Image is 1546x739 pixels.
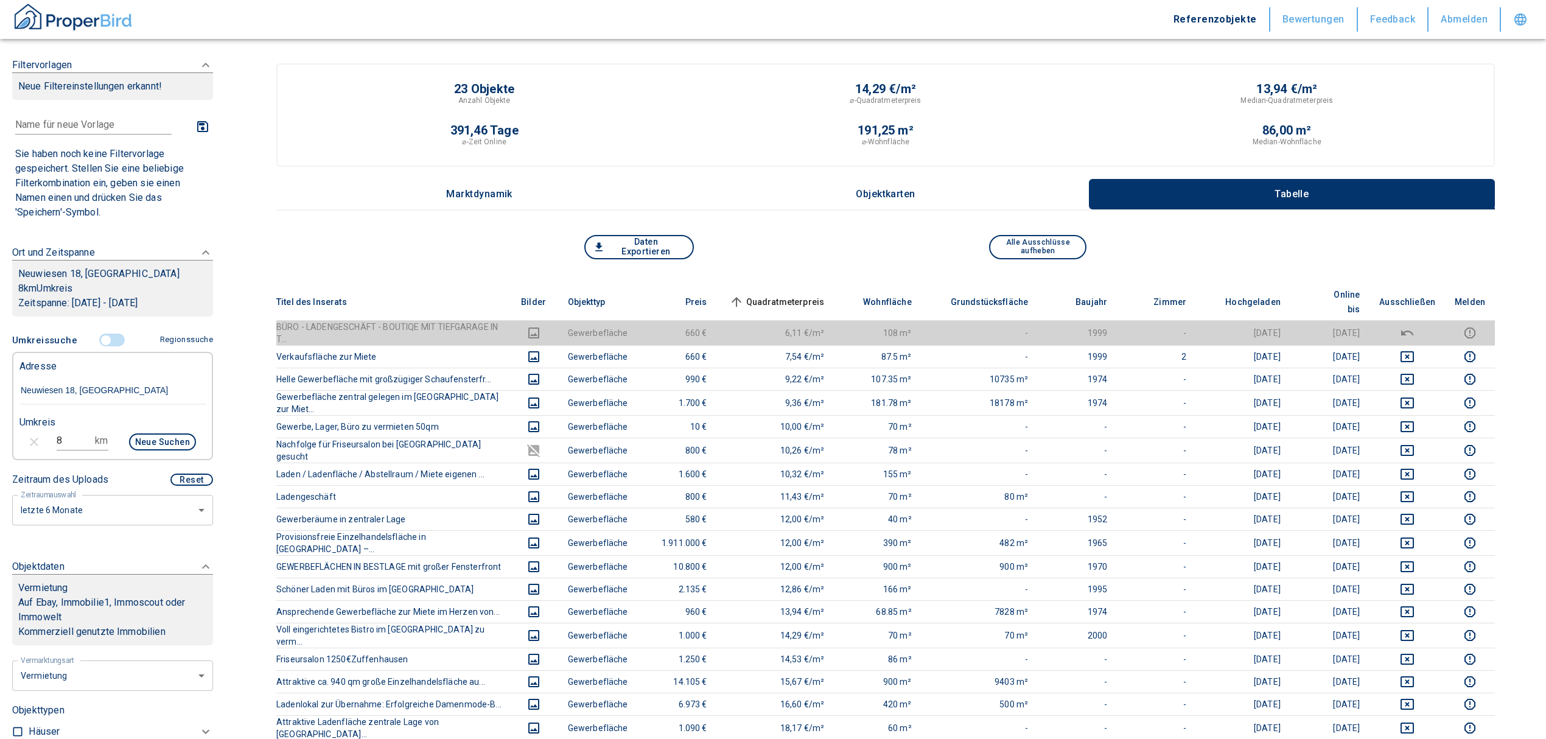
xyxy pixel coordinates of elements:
[834,555,922,578] td: 900 m²
[1038,555,1117,578] td: 1970
[717,693,834,715] td: 16,60 €/m²
[638,368,717,390] td: 990 €
[558,368,638,390] td: Gewerbefläche
[717,415,834,438] td: 10,00 €/m²
[519,674,548,689] button: images
[922,368,1038,390] td: 10735 m²
[519,628,548,643] button: images
[558,463,638,485] td: Gewerbefläche
[1256,83,1317,95] p: 13,94 €/m²
[1379,721,1435,735] button: deselect this listing
[1134,295,1186,309] span: Zimmer
[558,670,638,693] td: Gewerbefläche
[12,329,82,352] button: Umkreissuche
[922,390,1038,415] td: 18178 m²
[1379,326,1435,340] button: deselect this listing
[1379,628,1435,643] button: deselect this listing
[1038,415,1117,438] td: -
[834,415,922,438] td: 70 m²
[1038,530,1117,555] td: 1965
[1379,467,1435,482] button: deselect this listing
[922,508,1038,530] td: -
[1455,697,1485,712] button: report this listing
[519,582,548,597] button: images
[18,625,207,639] p: Kommerziell genutzte Immobilien
[834,320,922,345] td: 108 m²
[1290,648,1369,670] td: [DATE]
[276,600,509,623] th: Ansprechende Gewerbefläche zur Miete im Herzen von...
[519,559,548,574] button: images
[1038,485,1117,508] td: -
[1455,489,1485,504] button: report this listing
[584,235,694,259] button: Daten Exportieren
[1117,670,1196,693] td: -
[12,233,213,329] div: Ort und ZeitspanneNeuwiesen 18, [GEOGRAPHIC_DATA]8kmUmkreisZeitspanne: [DATE] - [DATE]
[1196,530,1290,555] td: [DATE]
[18,296,207,310] p: Zeitspanne: [DATE] - [DATE]
[519,419,548,434] button: images
[1290,368,1369,390] td: [DATE]
[1196,345,1290,368] td: [DATE]
[12,329,213,525] div: FiltervorlagenNeue Filtereinstellungen erkannt!
[1196,463,1290,485] td: [DATE]
[1290,600,1369,623] td: [DATE]
[1038,390,1117,415] td: 1974
[276,670,509,693] th: Attraktive ca. 940 qm große Einzelhandelsfläche au...
[1196,670,1290,693] td: [DATE]
[276,508,509,530] th: Gewerberäume in zentraler Lage
[276,345,509,368] th: Verkaufsfläche zur Miete
[1038,508,1117,530] td: 1952
[519,536,548,550] button: images
[1196,600,1290,623] td: [DATE]
[1196,648,1290,670] td: [DATE]
[519,721,548,735] button: images
[1455,604,1485,619] button: report this listing
[1290,555,1369,578] td: [DATE]
[989,235,1086,259] button: Alle Ausschlüsse aufheben
[1270,7,1358,32] button: Bewertungen
[558,648,638,670] td: Gewerbefläche
[558,345,638,368] td: Gewerbefläche
[717,463,834,485] td: 10,32 €/m²
[717,345,834,368] td: 7,54 €/m²
[1455,559,1485,574] button: report this listing
[638,623,717,648] td: 1.000 €
[717,648,834,670] td: 14,53 €/m²
[834,508,922,530] td: 40 m²
[858,124,914,136] p: 191,25 m²
[922,345,1038,368] td: -
[12,659,213,692] div: letzte 6 Monate
[1290,530,1369,555] td: [DATE]
[1117,390,1196,415] td: -
[922,623,1038,648] td: 70 m²
[1117,368,1196,390] td: -
[1455,652,1485,667] button: report this listing
[717,670,834,693] td: 15,67 €/m²
[638,600,717,623] td: 960 €
[638,345,717,368] td: 660 €
[1290,415,1369,438] td: [DATE]
[1056,295,1107,309] span: Baujahr
[18,267,207,281] p: Neuwiesen 18, [GEOGRAPHIC_DATA]
[1117,648,1196,670] td: -
[1379,697,1435,712] button: deselect this listing
[717,623,834,648] td: 14,29 €/m²
[454,83,514,95] p: 23 Objekte
[1196,390,1290,415] td: [DATE]
[276,284,509,321] th: Titel des Inserats
[1455,349,1485,364] button: report this listing
[638,648,717,670] td: 1.250 €
[15,147,210,220] p: Sie haben noch keine Filtervorlage gespeichert. Stellen Sie eine beliebige Filterkombination ein,...
[717,578,834,600] td: 12,86 €/m²
[276,648,509,670] th: Friseursalon 1250€Zuffenhausen
[717,530,834,555] td: 12,00 €/m²
[717,508,834,530] td: 12,00 €/m²
[12,494,213,526] div: letzte 6 Monate
[855,189,916,200] p: Objektkarten
[1117,463,1196,485] td: -
[276,530,509,555] th: Provisionsfreie Einzelhandelsfläche in [GEOGRAPHIC_DATA] –...
[638,485,717,508] td: 800 €
[717,368,834,390] td: 9,22 €/m²
[1379,372,1435,387] button: deselect this listing
[276,368,509,390] th: Helle Gewerbefläche mit großzügiger Schaufensterfr...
